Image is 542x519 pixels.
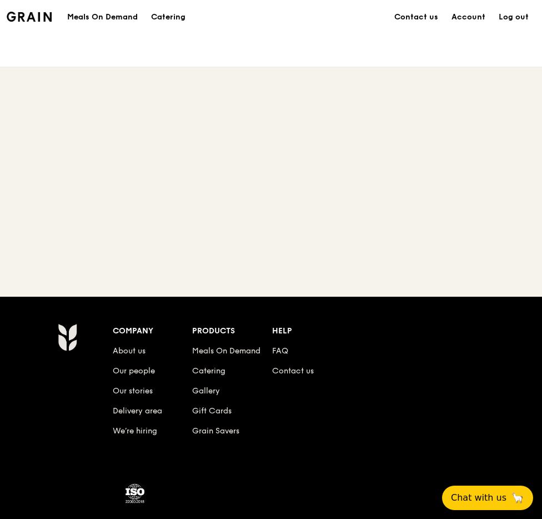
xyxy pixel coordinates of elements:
div: Company [113,323,192,339]
div: Help [272,323,352,339]
button: Chat with us🦙 [442,486,533,510]
a: Meals On Demand [192,346,260,356]
a: Gallery [192,386,220,396]
div: Catering [151,1,185,34]
a: About us [113,346,145,356]
a: Contact us [388,1,445,34]
a: Contact us [272,366,314,376]
div: Products [192,323,272,339]
h1: Meals On Demand [67,12,138,23]
img: Grain [7,12,52,22]
a: Catering [192,366,225,376]
a: Delivery area [113,406,162,416]
img: ISO Certified [124,482,146,505]
span: 🦙 [511,491,524,505]
a: Our people [113,366,155,376]
a: Gift Cards [192,406,232,416]
a: Account [445,1,492,34]
span: Chat with us [451,491,506,505]
a: Catering [144,1,192,34]
a: Our stories [113,386,153,396]
a: Log out [492,1,535,34]
a: We’re hiring [113,426,157,436]
a: FAQ [272,346,288,356]
img: Grain [58,323,77,351]
a: Grain Savers [192,426,239,436]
